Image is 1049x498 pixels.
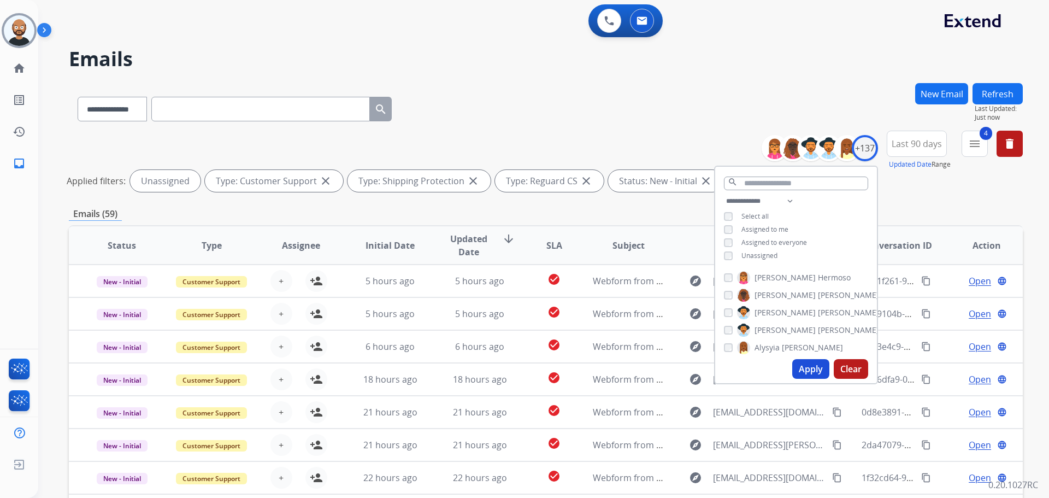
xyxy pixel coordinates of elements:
mat-icon: check_circle [547,338,561,351]
mat-icon: check_circle [547,371,561,384]
span: [EMAIL_ADDRESS][DOMAIN_NAME] [713,307,826,320]
mat-icon: explore [689,274,702,288]
mat-icon: person_add [310,471,323,484]
span: 6 hours ago [366,341,415,353]
span: Open [969,373,991,386]
span: Webform from [EMAIL_ADDRESS][DOMAIN_NAME] on [DATE] [593,373,840,385]
mat-icon: content_copy [921,276,931,286]
mat-icon: content_copy [921,473,931,483]
span: + [279,373,284,386]
mat-icon: home [13,62,26,75]
span: Assigned to everyone [741,238,807,247]
span: [EMAIL_ADDRESS][DOMAIN_NAME] [713,373,826,386]
mat-icon: language [997,440,1007,450]
div: Type: Customer Support [205,170,343,192]
th: Action [933,226,1023,265]
span: Customer Support [176,276,247,288]
span: Webform from [EMAIL_ADDRESS][PERSON_NAME][DOMAIN_NAME] on [DATE] [593,439,908,451]
mat-icon: check_circle [547,404,561,417]
mat-icon: search [374,103,387,116]
span: Updated Date [444,232,494,259]
span: Webform from [EMAIL_ADDRESS][DOMAIN_NAME] on [DATE] [593,406,840,418]
mat-icon: explore [689,373,702,386]
mat-icon: check_circle [547,306,561,319]
span: 18 hours ago [453,373,507,385]
p: Emails (59) [69,207,122,221]
span: Last 90 days [892,142,942,146]
span: Select all [741,212,769,221]
p: Applied filters: [67,174,126,188]
span: 1f32cd64-9070-4dd1-b001-25ce81410e2a [862,472,1029,484]
button: + [270,270,292,292]
div: +137 [852,135,878,161]
span: New - Initial [97,473,148,484]
mat-icon: content_copy [921,407,931,417]
mat-icon: check_circle [547,273,561,286]
div: Type: Reguard CS [495,170,604,192]
span: Open [969,438,991,452]
span: 22 hours ago [453,472,507,484]
span: Unassigned [741,251,777,260]
mat-icon: check_circle [547,470,561,483]
span: + [279,471,284,484]
mat-icon: language [997,276,1007,286]
span: 22 hours ago [363,472,417,484]
mat-icon: history [13,125,26,138]
span: 4 [980,127,992,140]
mat-icon: person_add [310,438,323,452]
span: Open [969,406,991,419]
mat-icon: list_alt [13,93,26,107]
span: Assignee [282,239,320,252]
span: Webform from [PERSON_NAME][EMAIL_ADDRESS][PERSON_NAME][DOMAIN_NAME] on [DATE] [593,341,976,353]
mat-icon: content_copy [921,309,931,319]
button: Refresh [973,83,1023,104]
span: 6 hours ago [455,341,504,353]
span: [EMAIL_ADDRESS][DOMAIN_NAME] [713,471,826,484]
span: New - Initial [97,440,148,452]
span: Open [969,471,991,484]
mat-icon: search [728,177,738,187]
span: 0d8e3891-8ee9-456b-8b2a-27e0b46b3450 [862,406,1033,418]
button: 4 [962,131,988,157]
span: 21 hours ago [363,406,417,418]
span: [PERSON_NAME] [818,307,879,318]
mat-icon: delete [1003,137,1016,150]
span: 21 hours ago [363,439,417,451]
button: + [270,467,292,489]
mat-icon: close [467,174,480,188]
span: 2da47079-2f9f-4d1e-baee-d861dd822237 [862,439,1029,451]
mat-icon: check_circle [547,437,561,450]
button: Last 90 days [887,131,947,157]
mat-icon: explore [689,406,702,419]
span: [PERSON_NAME] [755,307,816,318]
span: 21 hours ago [453,439,507,451]
mat-icon: close [319,174,332,188]
mat-icon: person_add [310,406,323,419]
mat-icon: content_copy [832,440,842,450]
img: avatar [4,15,34,46]
mat-icon: content_copy [832,473,842,483]
mat-icon: language [997,309,1007,319]
span: [PERSON_NAME] [755,272,816,283]
mat-icon: content_copy [921,374,931,384]
span: Customer Support [176,342,247,353]
button: Clear [834,359,868,379]
div: Unassigned [130,170,201,192]
span: Last Updated: [975,104,1023,113]
span: Open [969,340,991,353]
button: Apply [792,359,829,379]
span: [EMAIL_ADDRESS][PERSON_NAME][DOMAIN_NAME] [713,438,826,452]
span: 5 hours ago [455,275,504,287]
span: 5 hours ago [366,308,415,320]
button: + [270,368,292,390]
span: [EMAIL_ADDRESS][DOMAIN_NAME] [713,406,826,419]
mat-icon: explore [689,307,702,320]
span: 21 hours ago [453,406,507,418]
span: + [279,274,284,288]
span: New - Initial [97,309,148,320]
span: Customer Support [176,407,247,419]
mat-icon: explore [689,438,702,452]
button: Updated Date [889,160,932,169]
button: + [270,434,292,456]
mat-icon: content_copy [921,342,931,351]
